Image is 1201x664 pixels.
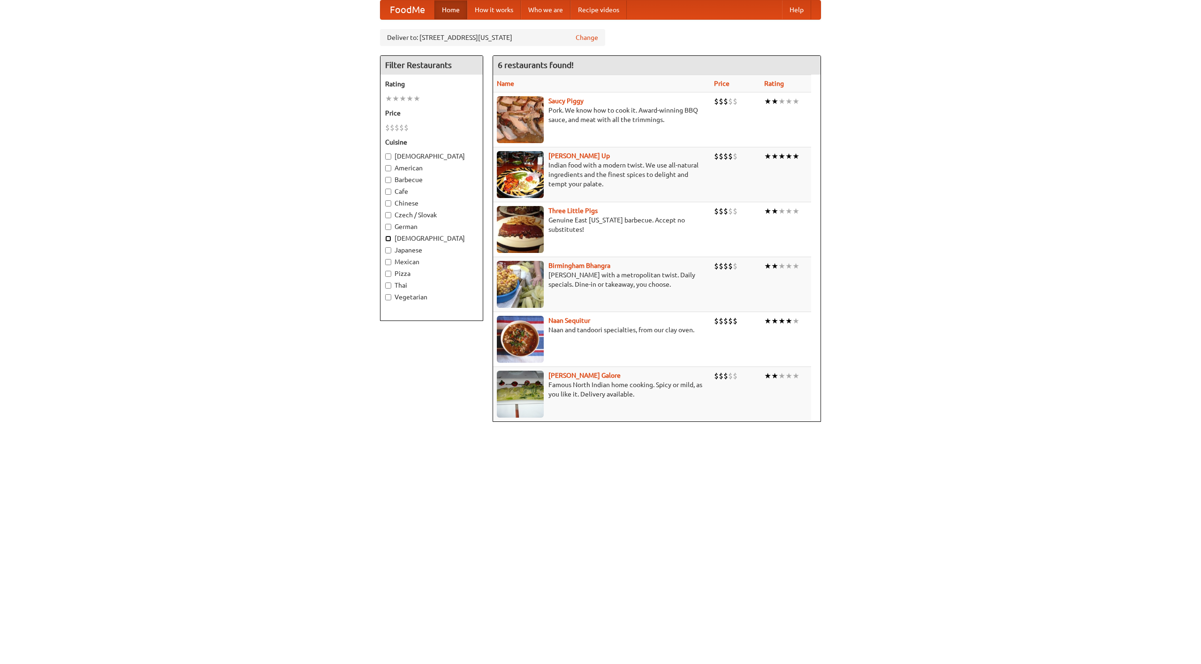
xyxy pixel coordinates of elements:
[785,206,792,216] li: ★
[733,151,737,161] li: $
[778,261,785,271] li: ★
[778,371,785,381] li: ★
[733,316,737,326] li: $
[778,206,785,216] li: ★
[764,261,771,271] li: ★
[498,61,574,69] ng-pluralize: 6 restaurants found!
[467,0,521,19] a: How it works
[728,151,733,161] li: $
[733,206,737,216] li: $
[792,151,799,161] li: ★
[385,210,478,220] label: Czech / Slovak
[792,316,799,326] li: ★
[785,151,792,161] li: ★
[385,153,391,160] input: [DEMOGRAPHIC_DATA]
[548,152,610,160] a: [PERSON_NAME] Up
[728,96,733,107] li: $
[385,189,391,195] input: Cafe
[385,236,391,242] input: [DEMOGRAPHIC_DATA]
[719,371,723,381] li: $
[497,80,514,87] a: Name
[714,206,719,216] li: $
[576,33,598,42] a: Change
[714,261,719,271] li: $
[728,261,733,271] li: $
[723,151,728,161] li: $
[497,371,544,418] img: currygalore.jpg
[723,96,728,107] li: $
[548,372,621,379] a: [PERSON_NAME] Galore
[392,93,399,104] li: ★
[385,282,391,289] input: Thai
[778,96,785,107] li: ★
[497,380,707,399] p: Famous North Indian home cooking. Spicy or mild, as you like it. Delivery available.
[733,261,737,271] li: $
[497,206,544,253] img: littlepigs.jpg
[733,96,737,107] li: $
[497,160,707,189] p: Indian food with a modern twist. We use all-natural ingredients and the finest spices to delight ...
[728,206,733,216] li: $
[723,371,728,381] li: $
[385,292,478,302] label: Vegetarian
[792,206,799,216] li: ★
[385,269,478,278] label: Pizza
[385,187,478,196] label: Cafe
[548,97,584,105] a: Saucy Piggy
[778,151,785,161] li: ★
[385,108,478,118] h5: Price
[385,177,391,183] input: Barbecue
[385,224,391,230] input: German
[385,175,478,184] label: Barbecue
[380,29,605,46] div: Deliver to: [STREET_ADDRESS][US_STATE]
[497,151,544,198] img: curryup.jpg
[497,316,544,363] img: naansequitur.jpg
[497,325,707,335] p: Naan and tandoori specialties, from our clay oven.
[385,122,390,133] li: $
[764,151,771,161] li: ★
[771,316,778,326] li: ★
[385,165,391,171] input: American
[385,79,478,89] h5: Rating
[497,215,707,234] p: Genuine East [US_STATE] barbecue. Accept no substitutes!
[548,207,598,214] a: Three Little Pigs
[785,316,792,326] li: ★
[399,122,404,133] li: $
[385,259,391,265] input: Mexican
[385,222,478,231] label: German
[385,152,478,161] label: [DEMOGRAPHIC_DATA]
[785,96,792,107] li: ★
[771,96,778,107] li: ★
[723,206,728,216] li: $
[728,316,733,326] li: $
[714,96,719,107] li: $
[404,122,409,133] li: $
[385,271,391,277] input: Pizza
[395,122,399,133] li: $
[497,261,544,308] img: bhangra.jpg
[548,262,610,269] a: Birmingham Bhangra
[714,80,730,87] a: Price
[385,163,478,173] label: American
[764,316,771,326] li: ★
[548,317,590,324] b: Naan Sequitur
[771,371,778,381] li: ★
[385,281,478,290] label: Thai
[764,80,784,87] a: Rating
[385,198,478,208] label: Chinese
[385,247,391,253] input: Japanese
[719,261,723,271] li: $
[385,234,478,243] label: [DEMOGRAPHIC_DATA]
[733,371,737,381] li: $
[497,96,544,143] img: saucy.jpg
[385,257,478,267] label: Mexican
[723,261,728,271] li: $
[521,0,570,19] a: Who we are
[714,371,719,381] li: $
[570,0,627,19] a: Recipe videos
[764,206,771,216] li: ★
